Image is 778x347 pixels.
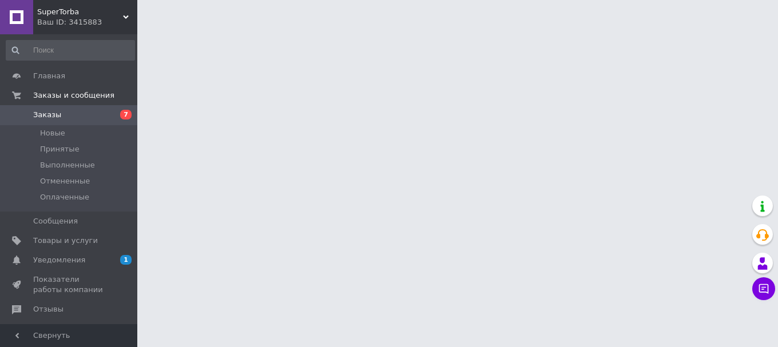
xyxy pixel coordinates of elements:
[33,255,85,265] span: Уведомления
[33,304,63,314] span: Отзывы
[120,255,132,265] span: 1
[6,40,135,61] input: Поиск
[40,128,65,138] span: Новые
[33,110,61,120] span: Заказы
[37,17,137,27] div: Ваш ID: 3415883
[33,71,65,81] span: Главная
[40,192,89,202] span: Оплаченные
[33,216,78,226] span: Сообщения
[40,176,90,186] span: Отмененные
[33,236,98,246] span: Товары и услуги
[120,110,132,119] span: 7
[33,90,114,101] span: Заказы и сообщения
[40,144,80,154] span: Принятые
[33,274,106,295] span: Показатели работы компании
[752,277,775,300] button: Чат с покупателем
[37,7,123,17] span: SuperTorba
[40,160,95,170] span: Выполненные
